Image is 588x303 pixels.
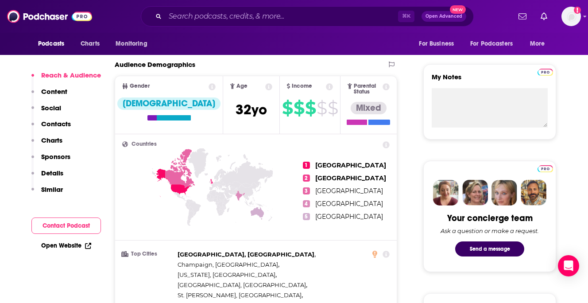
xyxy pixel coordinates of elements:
input: Search podcasts, credits, & more... [165,9,398,23]
img: Podchaser - Follow, Share and Rate Podcasts [7,8,92,25]
span: Open Advanced [426,14,462,19]
span: , [178,249,316,260]
div: Mixed [351,102,387,114]
button: Contacts [31,120,71,136]
p: Content [41,87,67,96]
span: St. [PERSON_NAME], [GEOGRAPHIC_DATA] [178,291,302,299]
p: Sponsors [41,152,70,161]
h2: Audience Demographics [115,60,195,69]
a: Show notifications dropdown [515,9,530,24]
span: $ [305,101,316,115]
span: $ [282,101,293,115]
span: Monitoring [116,38,147,50]
p: Similar [41,185,63,194]
span: [US_STATE], [GEOGRAPHIC_DATA] [178,271,275,278]
span: $ [317,101,327,115]
span: 3 [303,187,310,194]
div: Your concierge team [447,213,533,224]
a: Pro website [538,164,553,172]
span: , [178,260,279,270]
img: Jon Profile [521,180,546,206]
button: Content [31,87,67,104]
button: Reach & Audience [31,71,101,87]
span: For Business [419,38,454,50]
span: [GEOGRAPHIC_DATA] [315,213,383,221]
p: Contacts [41,120,71,128]
button: Sponsors [31,152,70,169]
p: Reach & Audience [41,71,101,79]
span: $ [328,101,338,115]
a: Show notifications dropdown [537,9,551,24]
button: open menu [413,35,465,52]
span: 5 [303,213,310,220]
span: [GEOGRAPHIC_DATA] [315,187,383,195]
a: Open Website [41,242,91,249]
button: Details [31,169,63,185]
button: Similar [31,185,63,202]
span: More [530,38,545,50]
span: Income [292,83,312,89]
span: , [178,290,303,300]
a: Pro website [538,67,553,76]
a: Charts [75,35,105,52]
label: My Notes [432,73,548,88]
span: Logged in as mgaynor [561,7,581,26]
button: open menu [109,35,159,52]
img: Sydney Profile [433,180,459,206]
span: 32 yo [236,101,267,118]
span: Countries [132,141,157,147]
div: Open Intercom Messenger [558,255,579,276]
span: [GEOGRAPHIC_DATA] [315,161,386,169]
button: Show profile menu [561,7,581,26]
div: Ask a question or make a request. [441,227,539,234]
button: Charts [31,136,62,152]
span: 4 [303,200,310,207]
img: Barbara Profile [462,180,488,206]
img: User Profile [561,7,581,26]
p: Charts [41,136,62,144]
button: Contact Podcast [31,218,101,234]
span: , [178,270,277,280]
span: ⌘ K [398,11,414,22]
svg: Add a profile image [574,7,581,14]
button: open menu [32,35,76,52]
button: open menu [524,35,556,52]
div: Search podcasts, credits, & more... [141,6,474,27]
span: 2 [303,175,310,182]
button: Open AdvancedNew [422,11,466,22]
span: [GEOGRAPHIC_DATA] [315,200,383,208]
span: Age [236,83,248,89]
span: Gender [130,83,150,89]
span: Parental Status [354,83,381,95]
span: [GEOGRAPHIC_DATA], [GEOGRAPHIC_DATA] [178,251,314,258]
span: [GEOGRAPHIC_DATA], [GEOGRAPHIC_DATA] [178,281,306,288]
span: $ [294,101,304,115]
img: Podchaser Pro [538,69,553,76]
span: Champaign, [GEOGRAPHIC_DATA] [178,261,278,268]
span: For Podcasters [470,38,513,50]
span: 1 [303,162,310,169]
span: Podcasts [38,38,64,50]
span: Charts [81,38,100,50]
button: Social [31,104,61,120]
button: open menu [464,35,526,52]
div: [DEMOGRAPHIC_DATA] [117,97,220,110]
span: New [450,5,466,14]
p: Social [41,104,61,112]
span: [GEOGRAPHIC_DATA] [315,174,386,182]
img: Podchaser Pro [538,165,553,172]
p: Details [41,169,63,177]
span: , [178,280,307,290]
img: Jules Profile [491,180,517,206]
h3: Top Cities [122,251,174,257]
button: Send a message [455,241,524,256]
